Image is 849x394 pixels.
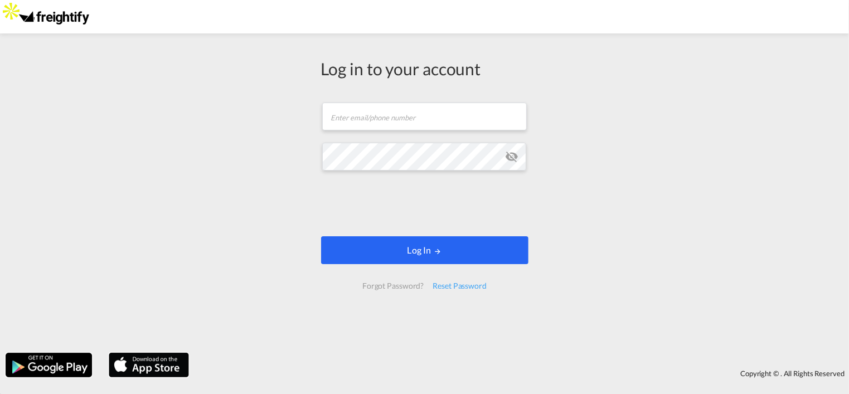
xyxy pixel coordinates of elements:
[358,276,428,296] div: Forgot Password?
[321,236,528,264] button: LOGIN
[505,150,518,163] md-icon: icon-eye-off
[322,103,527,130] input: Enter email/phone number
[340,182,510,225] iframe: reCAPTCHA
[4,352,93,378] img: google.png
[108,352,190,378] img: apple.png
[428,276,491,296] div: Reset Password
[321,57,528,80] div: Log in to your account
[195,364,849,383] div: Copyright © . All Rights Reserved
